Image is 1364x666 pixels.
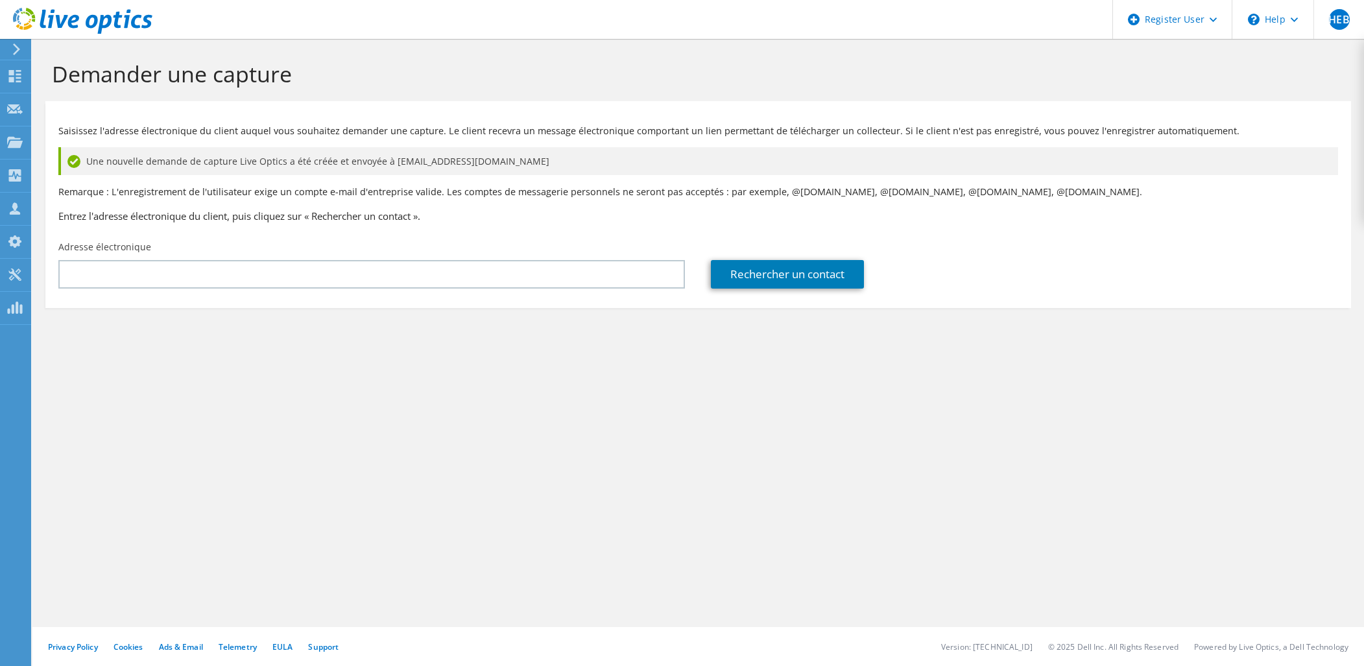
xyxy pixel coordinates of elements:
h1: Demander une capture [52,60,1338,88]
label: Adresse électronique [58,241,151,254]
li: Version: [TECHNICAL_ID] [941,641,1033,652]
p: Saisissez l'adresse électronique du client auquel vous souhaitez demander une capture. Le client ... [58,124,1338,138]
a: Ads & Email [159,641,203,652]
p: Remarque : L'enregistrement de l'utilisateur exige un compte e-mail d'entreprise valide. Les comp... [58,185,1338,199]
svg: \n [1248,14,1260,25]
h3: Entrez l'adresse électronique du client, puis cliquez sur « Rechercher un contact ». [58,209,1338,223]
a: Telemetry [219,641,257,652]
a: Support [308,641,339,652]
li: Powered by Live Optics, a Dell Technology [1194,641,1348,652]
span: HEB [1329,9,1350,30]
a: Cookies [114,641,143,652]
span: Une nouvelle demande de capture Live Optics a été créée et envoyée à [EMAIL_ADDRESS][DOMAIN_NAME] [86,154,549,169]
a: Privacy Policy [48,641,98,652]
a: EULA [272,641,293,652]
a: Rechercher un contact [711,260,864,289]
li: © 2025 Dell Inc. All Rights Reserved [1048,641,1179,652]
